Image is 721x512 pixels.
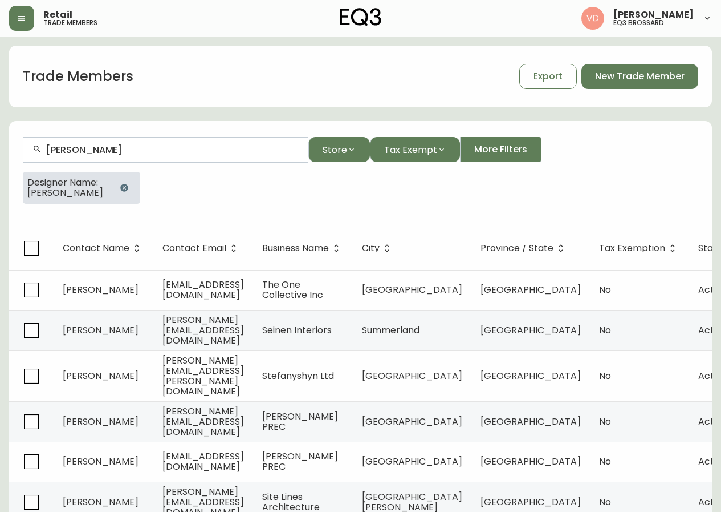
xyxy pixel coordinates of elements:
span: No [599,495,611,509]
button: Export [519,64,577,89]
span: Stefanyshyn Ltd [262,369,334,382]
h5: eq3 brossard [613,19,664,26]
span: Contact Name [63,243,144,253]
button: New Trade Member [581,64,698,89]
span: [PERSON_NAME] [613,10,694,19]
span: [PERSON_NAME] [63,283,139,296]
span: [GEOGRAPHIC_DATA] [480,495,581,509]
span: [EMAIL_ADDRESS][DOMAIN_NAME] [162,450,244,473]
span: No [599,455,611,468]
span: Contact Email [162,245,226,252]
button: More Filters [460,137,541,162]
span: [GEOGRAPHIC_DATA] [480,369,581,382]
span: City [362,245,380,252]
span: [GEOGRAPHIC_DATA] [362,283,462,296]
span: Seinen Interiors [262,324,332,337]
span: [PERSON_NAME][EMAIL_ADDRESS][PERSON_NAME][DOMAIN_NAME] [162,354,244,398]
span: [GEOGRAPHIC_DATA] [362,455,462,468]
span: [GEOGRAPHIC_DATA] [480,455,581,468]
span: [GEOGRAPHIC_DATA] [362,369,462,382]
span: Retail [43,10,72,19]
span: [PERSON_NAME] PREC [262,450,338,473]
span: More Filters [474,143,527,156]
span: [GEOGRAPHIC_DATA] [480,415,581,428]
span: [PERSON_NAME] [63,415,139,428]
span: [PERSON_NAME][EMAIL_ADDRESS][DOMAIN_NAME] [162,313,244,347]
span: The One Collective Inc [262,278,323,301]
input: Search [46,144,299,155]
span: No [599,324,611,337]
img: logo [340,8,382,26]
button: Store [308,137,370,162]
span: [GEOGRAPHIC_DATA] [480,324,581,337]
span: Contact Email [162,243,241,253]
span: [GEOGRAPHIC_DATA] [362,415,462,428]
span: Tax Exemption [599,243,680,253]
h5: trade members [43,19,97,26]
span: [EMAIL_ADDRESS][DOMAIN_NAME] [162,278,244,301]
span: [PERSON_NAME] [63,495,139,509]
button: Tax Exempt [370,137,460,162]
span: New Trade Member [595,70,685,83]
span: [PERSON_NAME][EMAIL_ADDRESS][DOMAIN_NAME] [162,405,244,438]
span: Contact Name [63,245,129,252]
span: Business Name [262,243,344,253]
span: [PERSON_NAME] [63,324,139,337]
span: [PERSON_NAME] [27,188,103,198]
span: No [599,369,611,382]
span: Business Name [262,245,329,252]
span: [PERSON_NAME] [63,455,139,468]
span: Export [533,70,563,83]
span: Province / State [480,245,553,252]
h1: Trade Members [23,67,133,86]
span: Province / State [480,243,568,253]
span: No [599,415,611,428]
span: Designer Name: [27,178,103,188]
span: No [599,283,611,296]
span: Summerland [362,324,419,337]
span: [PERSON_NAME] PREC [262,410,338,433]
span: [PERSON_NAME] [63,369,139,382]
img: 34cbe8de67806989076631741e6a7c6b [581,7,604,30]
span: Tax Exempt [384,143,437,157]
span: Tax Exemption [599,245,665,252]
span: [GEOGRAPHIC_DATA] [480,283,581,296]
span: City [362,243,394,253]
span: Store [323,143,347,157]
